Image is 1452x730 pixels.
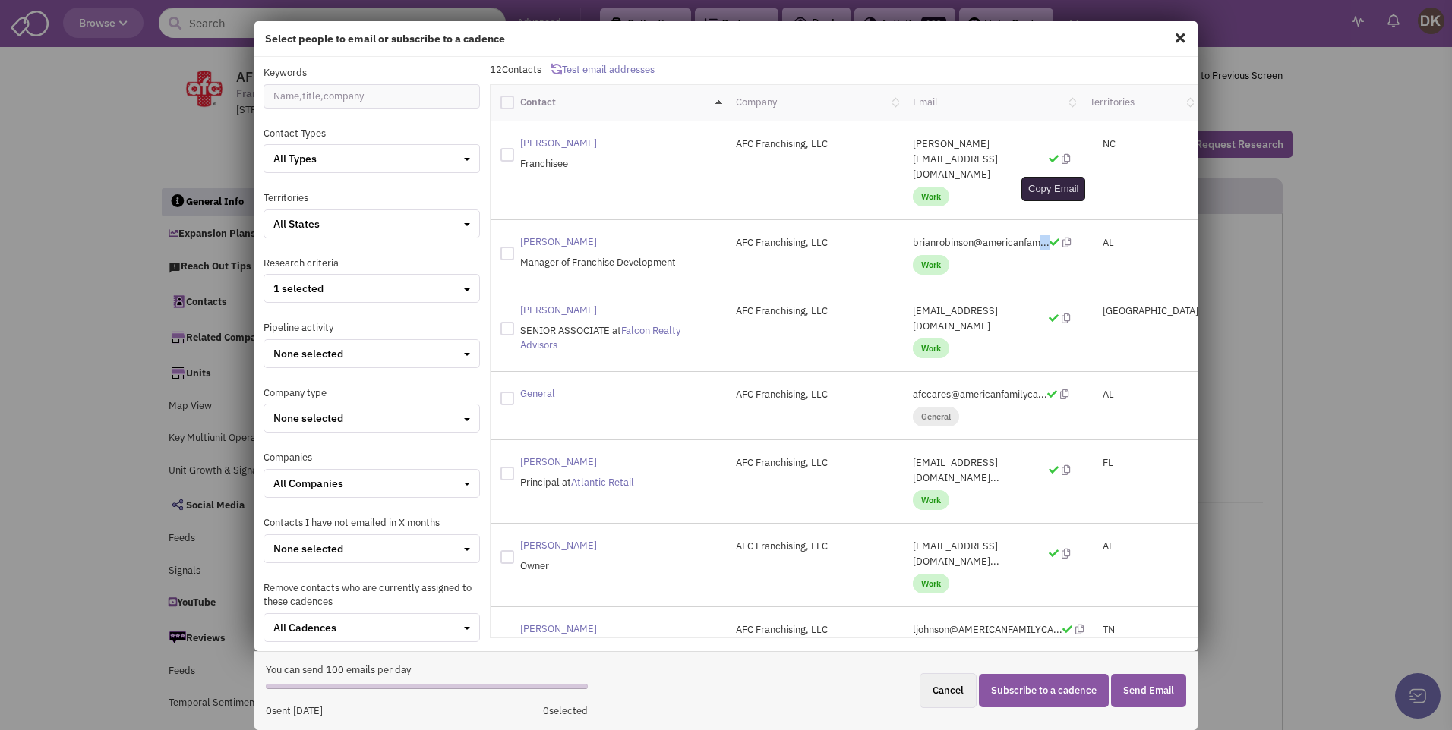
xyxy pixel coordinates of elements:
div: AFC Franchising, LLC [726,137,903,152]
a: Contact [520,96,556,110]
span: Manager of Franchise Development [520,256,676,269]
div: [GEOGRAPHIC_DATA] [1080,304,1198,319]
span: Work [913,338,949,358]
span: All Companies [273,477,343,490]
span: Principal [520,476,560,489]
div: FL [1080,455,1198,470]
div: AFC Franchising, LLC [726,387,903,402]
div: TN [1080,622,1198,637]
span: Work [913,490,949,510]
span: SENIOR ASSOCIATE [520,324,610,337]
a: Company [736,96,777,109]
a: Atlantic Retail [571,476,634,489]
p: gabe@falconcompanies.com [913,304,1070,334]
span: Work [913,255,949,275]
span: All Types [273,152,317,165]
span: Owner [520,559,549,572]
spn: General [520,387,555,400]
p: You can send 100 emails per day [266,663,588,678]
p: ljohnson@AMERICANFAMILYCARE.COM [913,622,1070,637]
button: All Cadences [264,613,480,642]
span: All States [273,217,320,231]
span: 1 selected [273,282,324,295]
span: Franchisee [520,157,568,170]
span: 12 [490,63,502,76]
div: AFC Franchising, LLC [726,455,903,470]
spn: [PERSON_NAME] [520,235,597,248]
p: afccares@americanfamilycare.com [913,387,1070,402]
div: 12% [266,684,588,689]
label: Pipeline activity [264,321,333,335]
span: at [520,324,680,351]
spn: [PERSON_NAME] [520,455,597,468]
button: Cancel [920,673,977,709]
label: Contact Types [264,127,326,141]
a: Falcon Realty Advisors [520,324,680,351]
input: Name,title,company [264,84,480,109]
p: aaron@zuckerig.com [913,137,1070,182]
label: Contacts I have not emailed in X months [264,516,440,530]
spn: [PERSON_NAME] [520,304,597,316]
h4: Select people to email or subscribe to a cadence [265,32,1188,46]
p: Contacts [490,63,1198,77]
button: None selected [264,404,480,433]
span: Test email addresses [562,63,655,76]
span: Work [913,574,949,593]
span: general [913,407,959,426]
button: 1 selected [264,274,480,303]
div: selected [543,704,588,719]
div: NC [1080,137,1198,152]
span: at [562,476,634,489]
p: jgilliam@afcurgentcare.com [913,539,1070,569]
div: AFC Franchising, LLC [726,539,903,554]
button: None selected [264,339,480,368]
span: All Cadences [273,621,336,634]
span: Work [913,187,949,206]
span: 0 [266,704,272,717]
button: All Companies [264,469,480,498]
p: jbagley@atlanticretail.com [913,455,1070,486]
a: Territories [1090,96,1135,109]
label: Territories [264,191,308,206]
a: Email [913,96,938,109]
label: Remove contacts who are currently assigned to these cadences [264,581,480,609]
button: All States [264,209,480,238]
span: None selected [273,542,343,555]
spn: [PERSON_NAME] [520,622,597,635]
span: None selected [273,411,343,425]
div: AL [1080,387,1198,402]
span: None selected [273,347,343,360]
button: Subscribe to a cadence [979,674,1109,708]
label: Keywords [264,66,307,80]
button: All Types [264,145,479,172]
div: Copy Email [1021,177,1085,201]
div: AL [1080,235,1198,250]
spn: [PERSON_NAME] [520,539,597,552]
div: AFC Franchising, LLC [726,622,903,637]
spn: [PERSON_NAME] [520,137,597,149]
div: AL [1080,539,1198,554]
button: Send Email [1111,674,1186,708]
p: brianrobinson@americanfamilycare.com [913,235,1070,250]
label: Company type [264,386,327,401]
label: Research criteria [264,256,339,271]
div: AFC Franchising, LLC [726,304,903,319]
button: None selected [264,534,480,563]
span: 0 [543,704,549,717]
div: AFC Franchising, LLC [726,235,903,250]
label: Companies [264,451,312,465]
div: sent [DATE] [266,704,323,719]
